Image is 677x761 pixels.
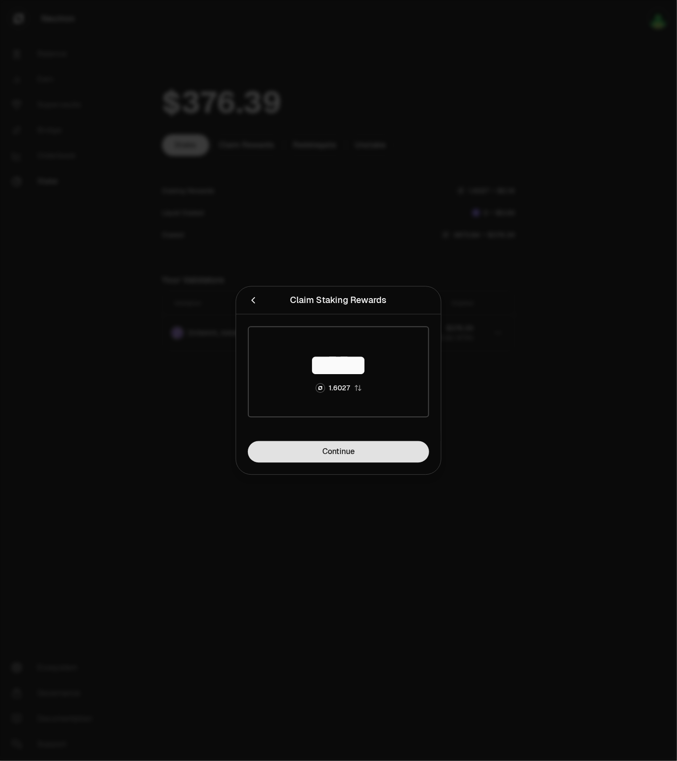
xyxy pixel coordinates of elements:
a: Continue [248,441,429,463]
div: Claim Staking Rewards [290,294,387,307]
button: Close [248,294,259,307]
button: NTRN Logo1.6027 [315,383,362,393]
div: 1.6027 [329,383,350,393]
img: NTRN Logo [316,384,324,392]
